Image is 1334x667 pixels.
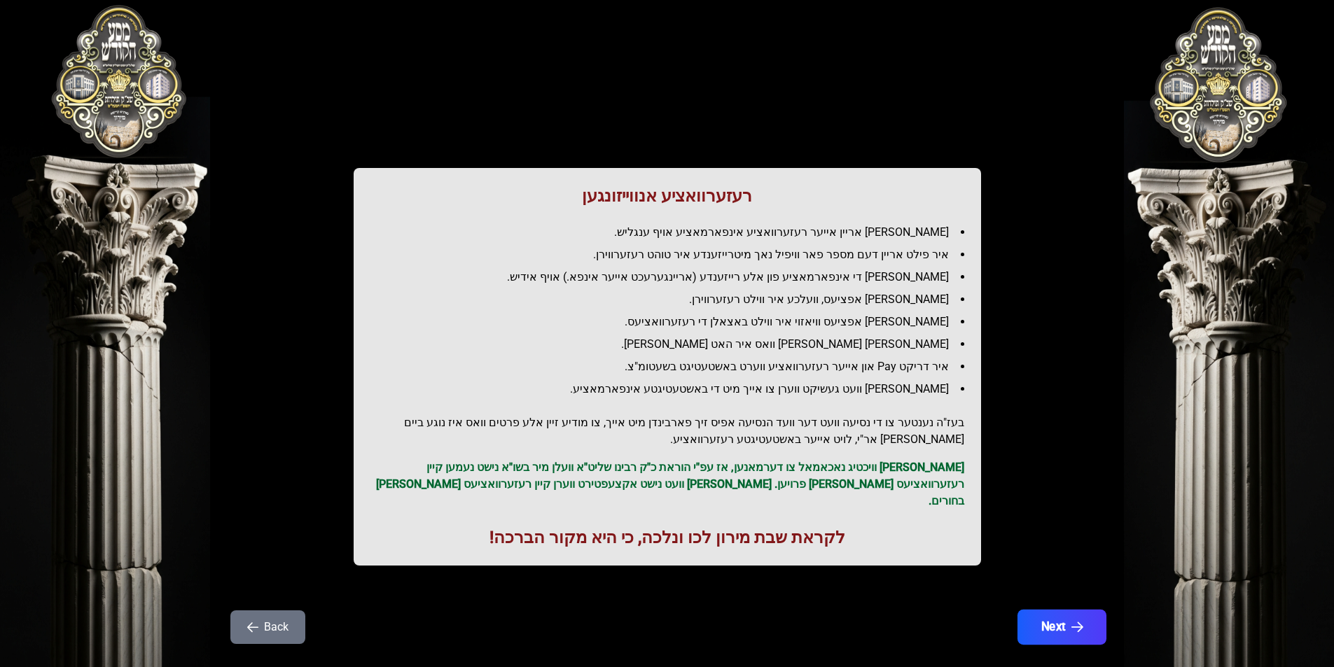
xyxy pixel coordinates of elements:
[1017,610,1106,645] button: Next
[382,381,964,398] li: [PERSON_NAME] וועט געשיקט ווערן צו אייך מיט די באשטעטיגטע אינפארמאציע.
[382,314,964,330] li: [PERSON_NAME] אפציעס וויאזוי איר ווילט באצאלן די רעזערוואציעס.
[382,358,964,375] li: איר דריקט Pay און אייער רעזערוואציע ווערט באשטעטיגט בשעטומ"צ.
[370,459,964,510] p: [PERSON_NAME] וויכטיג נאכאמאל צו דערמאנען, אז עפ"י הוראת כ"ק רבינו שליט"א וועלן מיר בשו"א נישט נע...
[382,336,964,353] li: [PERSON_NAME] [PERSON_NAME] וואס איר האט [PERSON_NAME].
[370,526,964,549] h1: לקראת שבת מירון לכו ונלכה, כי היא מקור הברכה!
[370,414,964,448] h2: בעז"ה נענטער צו די נסיעה וועט דער וועד הנסיעה אפיס זיך פארבינדן מיט אייך, צו מודיע זיין אלע פרטים...
[382,224,964,241] li: [PERSON_NAME] אריין אייער רעזערוואציע אינפארמאציע אויף ענגליש.
[382,246,964,263] li: איר פילט אריין דעם מספר פאר וויפיל נאך מיטרייזענדע איר טוהט רעזערווירן.
[230,610,305,644] button: Back
[382,291,964,308] li: [PERSON_NAME] אפציעס, וועלכע איר ווילט רעזערווירן.
[382,269,964,286] li: [PERSON_NAME] די אינפארמאציע פון אלע רייזענדע (אריינגערעכט אייער אינפא.) אויף אידיש.
[370,185,964,207] h1: רעזערוואציע אנווייזונגען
